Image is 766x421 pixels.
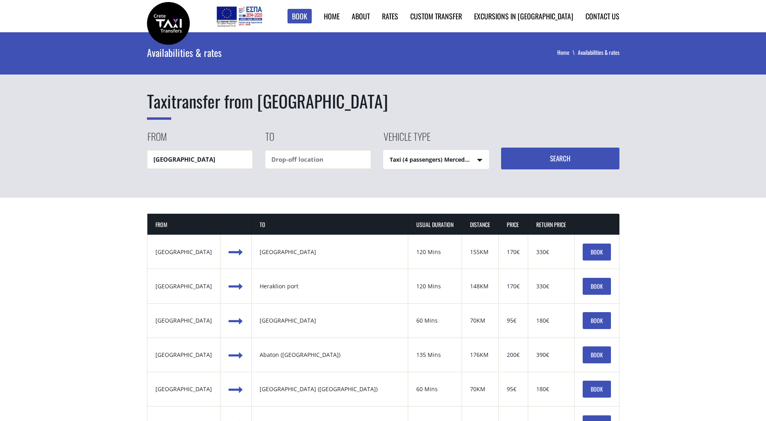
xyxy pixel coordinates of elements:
[470,248,490,256] div: 155KM
[288,9,312,24] a: Book
[260,282,400,290] div: Heraklion port
[416,282,453,290] div: 120 Mins
[260,351,400,359] div: Abaton ([GEOGRAPHIC_DATA])
[528,214,575,235] th: RETURN PRICE
[462,214,499,235] th: DISTANCE
[252,214,408,235] th: TO
[260,248,400,256] div: [GEOGRAPHIC_DATA]
[147,2,190,45] img: Crete Taxi Transfers | Rates & availability for transfers in Crete | Crete Taxi Transfers
[383,129,430,150] label: Vehicle type
[265,129,274,150] label: To
[583,346,611,363] a: BOOK
[470,282,490,290] div: 148KM
[470,317,490,325] div: 70KM
[507,385,520,393] div: 95€
[155,248,212,256] div: [GEOGRAPHIC_DATA]
[147,89,619,113] h1: transfer from [GEOGRAPHIC_DATA]
[499,214,528,235] th: PRICE
[416,351,453,359] div: 135 Mins
[147,129,167,150] label: From
[416,248,453,256] div: 120 Mins
[416,385,453,393] div: 60 Mins
[215,4,263,28] img: e-bannersEUERDF180X90.jpg
[507,317,520,325] div: 95€
[408,214,462,235] th: USUAL DURATION
[147,32,405,73] div: Availabilities & rates
[155,385,212,393] div: [GEOGRAPHIC_DATA]
[470,385,490,393] div: 70KM
[324,11,340,21] a: Home
[578,48,619,56] li: Availabilities & rates
[586,11,619,21] a: Contact us
[536,317,566,325] div: 180€
[470,351,490,359] div: 176KM
[260,385,400,393] div: [GEOGRAPHIC_DATA] ([GEOGRAPHIC_DATA])
[382,11,398,21] a: Rates
[583,244,611,261] a: BOOK
[265,150,371,169] input: Drop-off location
[507,351,520,359] div: 200€
[501,148,619,169] button: Search
[155,282,212,290] div: [GEOGRAPHIC_DATA]
[507,248,520,256] div: 170€
[507,282,520,290] div: 170€
[536,351,566,359] div: 390€
[583,278,611,295] a: BOOK
[147,214,220,235] th: FROM
[583,381,611,398] a: BOOK
[260,317,400,325] div: [GEOGRAPHIC_DATA]
[416,317,453,325] div: 60 Mins
[536,248,566,256] div: 330€
[536,385,566,393] div: 180€
[384,150,489,169] span: Taxi (4 passengers) Mercedes E Class
[557,48,578,56] a: Home
[147,18,190,27] a: Crete Taxi Transfers | Rates & availability for transfers in Crete | Crete Taxi Transfers
[536,282,566,290] div: 330€
[474,11,573,21] a: Excursions in [GEOGRAPHIC_DATA]
[352,11,370,21] a: About
[147,88,171,120] span: Taxi
[155,351,212,359] div: [GEOGRAPHIC_DATA]
[147,150,253,169] input: Pickup location
[410,11,462,21] a: Custom Transfer
[155,317,212,325] div: [GEOGRAPHIC_DATA]
[583,312,611,329] a: BOOK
